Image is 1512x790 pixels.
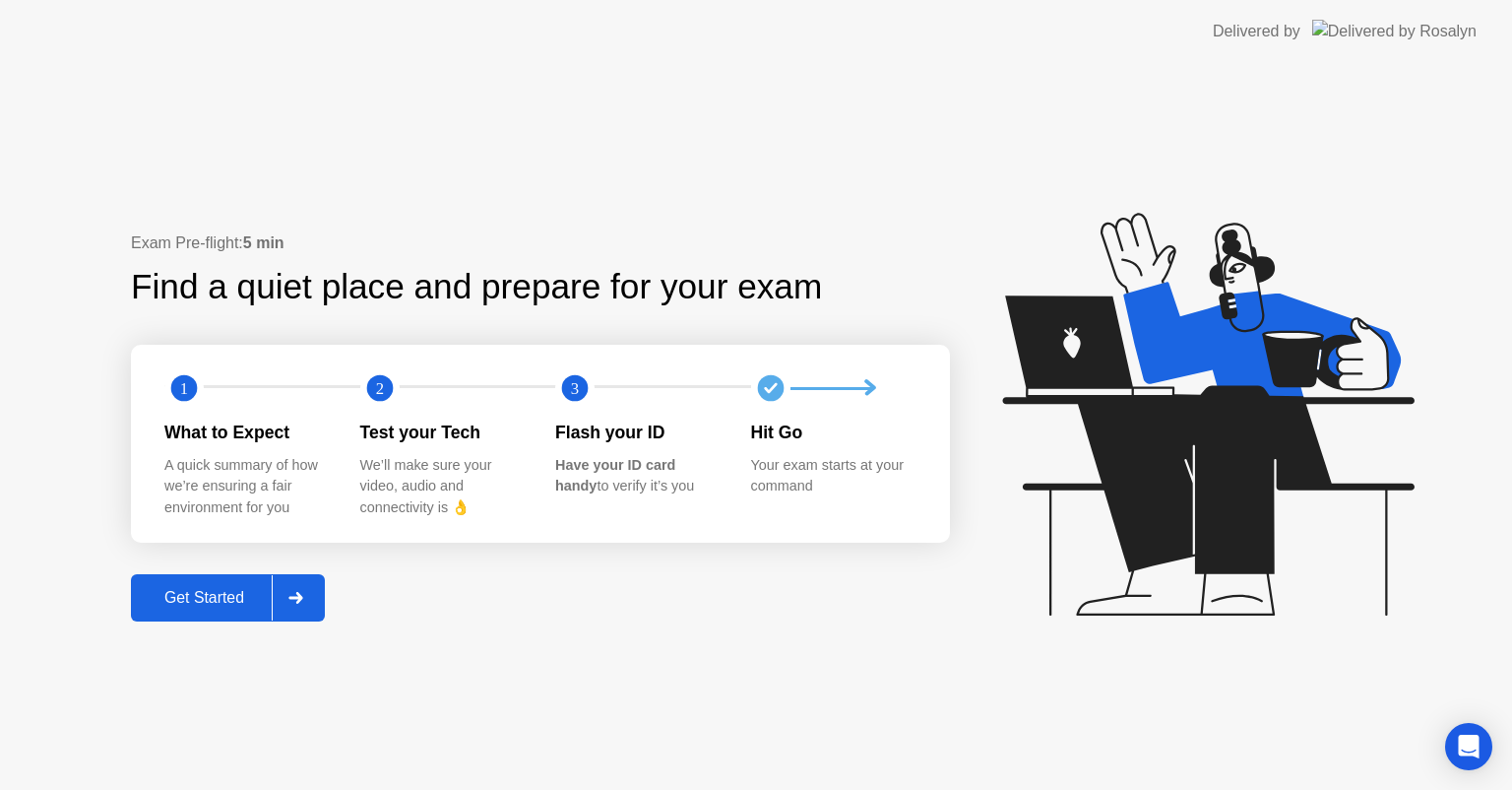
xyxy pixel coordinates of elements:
text: 3 [571,379,579,398]
div: Your exam starts at your command [751,455,915,497]
button: Get Started [131,574,325,622]
div: Open Intercom Messenger [1445,723,1492,770]
text: 1 [180,379,188,398]
div: Find a quiet place and prepare for your exam [131,261,825,313]
div: Delivered by [1213,20,1300,43]
div: A quick summary of how we’re ensuring a fair environment for you [164,455,329,519]
b: Have your ID card handy [555,457,675,494]
text: 2 [375,379,383,398]
div: to verify it’s you [555,455,720,497]
div: Flash your ID [555,420,720,445]
div: Hit Go [751,420,915,445]
div: Get Started [137,589,272,607]
div: We’ll make sure your video, audio and connectivity is 👌 [360,455,525,519]
div: What to Expect [164,420,329,445]
b: 5 min [243,234,284,251]
div: Test your Tech [360,420,525,445]
div: Exam Pre-flight: [131,231,950,255]
img: Delivered by Rosalyn [1312,20,1477,42]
